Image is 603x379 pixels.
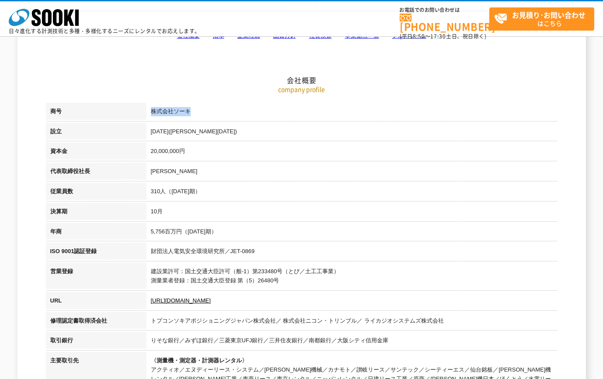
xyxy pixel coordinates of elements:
a: [PHONE_NUMBER] [400,14,489,31]
strong: お見積り･お問い合わせ [512,10,586,20]
span: 17:30 [430,32,446,40]
td: トプコンソキアポジショニングジャパン株式会社／ 株式会社ニコン・トリンブル／ ライカジオシステムズ株式会社 [146,312,558,332]
td: 株式会社ソーキ [146,103,558,123]
th: 決算期 [46,203,146,223]
th: 年商 [46,223,146,243]
th: ISO 9001認証登録 [46,243,146,263]
td: 310人（[DATE]期） [146,183,558,203]
td: 5,756百万円（[DATE]期） [146,223,558,243]
th: 設立 [46,123,146,143]
span: お電話でのお問い合わせは [400,7,489,13]
span: 〈測量機・測定器・計測器レンタル〉 [151,357,247,364]
th: 営業登録 [46,263,146,292]
td: [PERSON_NAME] [146,163,558,183]
th: 商号 [46,103,146,123]
p: company profile [46,85,558,94]
a: お見積り･お問い合わせはこちら [489,7,594,31]
th: 修理認定書取得済会社 [46,312,146,332]
span: (平日 ～ 土日、祝日除く) [400,32,486,40]
th: 従業員数 [46,183,146,203]
td: りそな銀行／みずほ銀行／三菱東京UFJ銀行／三井住友銀行／南都銀行／大阪シティ信用金庫 [146,332,558,352]
th: 代表取締役社長 [46,163,146,183]
p: 日々進化する計測技術と多種・多様化するニーズにレンタルでお応えします。 [9,28,200,34]
td: 10月 [146,203,558,223]
td: 建設業許可：国土交通大臣許可（般-1）第233480号（とび／土工工事業） 測量業者登録：国土交通大臣登録 第（5）26480号 [146,263,558,292]
td: 20,000,000円 [146,143,558,163]
th: URL [46,292,146,312]
a: [URL][DOMAIN_NAME] [151,297,211,304]
th: 資本金 [46,143,146,163]
span: 8:50 [413,32,425,40]
span: はこちら [494,8,594,30]
td: 財団法人電気安全環境研究所／JET-0869 [146,243,558,263]
th: 取引銀行 [46,332,146,352]
td: [DATE]([PERSON_NAME][DATE]) [146,123,558,143]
